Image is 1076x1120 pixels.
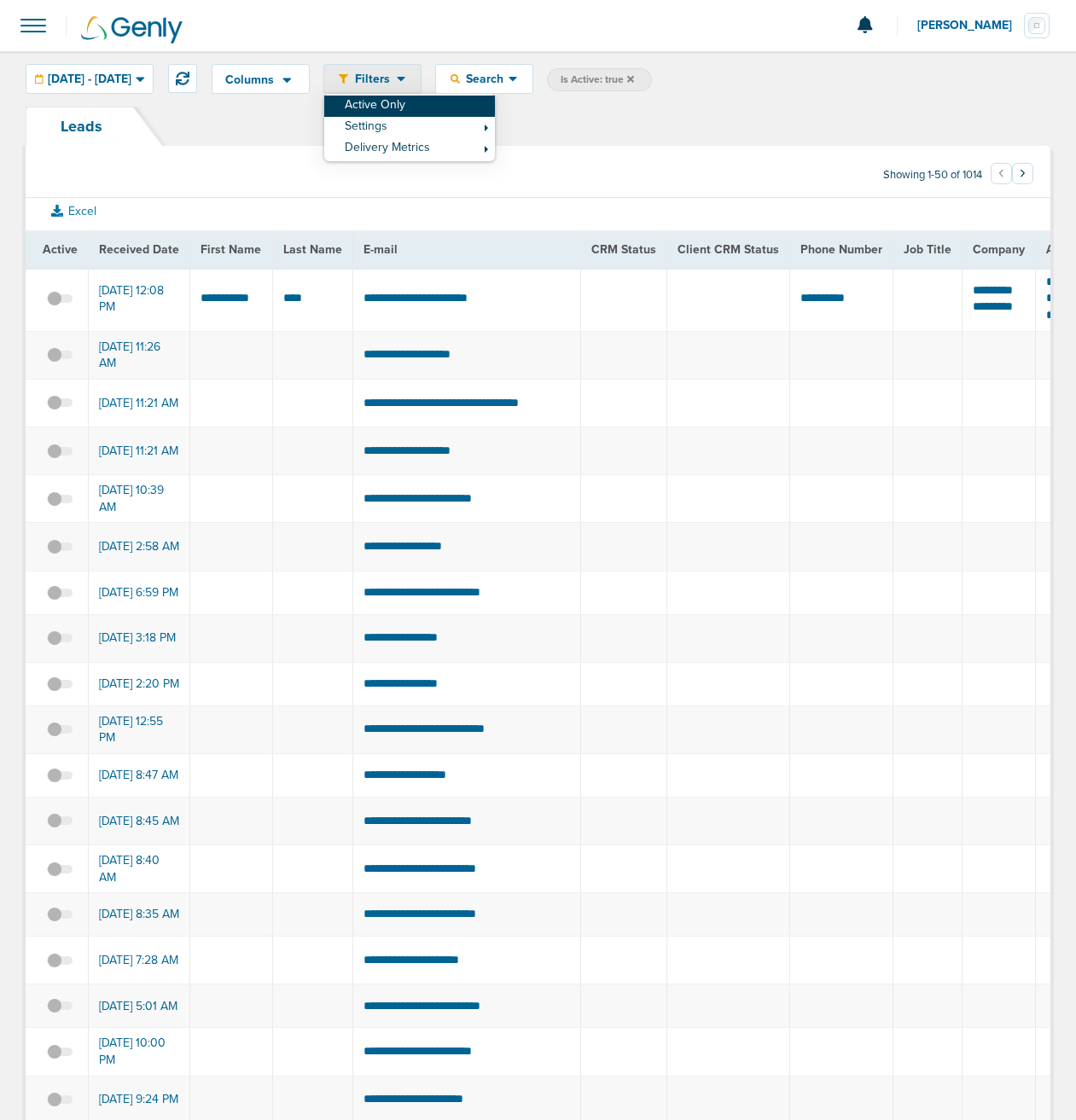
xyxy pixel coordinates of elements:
span: Is Active: true [561,73,634,87]
td: [DATE] 8:40 AM [89,845,190,893]
span: Filters [348,72,397,86]
th: Company [962,232,1035,267]
span: Showing 1-50 of 1014 [883,168,982,183]
a: Active Only [324,96,495,117]
td: [DATE] 8:45 AM [89,797,190,844]
td: [DATE] 10:39 AM [89,475,190,523]
th: Job Title [893,232,962,267]
span: Received Date [99,242,179,257]
span: Active [43,242,78,257]
span: CRM Status [591,242,656,257]
ul: Pagination [991,165,1033,186]
td: [DATE] 5:01 AM [89,984,190,1028]
td: [DATE] 11:26 AM [89,331,190,379]
td: [DATE] 10:00 PM [89,1028,190,1076]
a: Delivery Metrics [324,138,495,160]
td: [DATE] 12:08 PM [89,267,190,331]
td: [DATE] 3:18 PM [89,614,190,662]
td: [DATE] 8:47 AM [89,753,190,797]
td: [DATE] 12:55 PM [89,705,190,753]
span: E-mail [364,242,398,257]
span: Columns [225,74,274,86]
button: Excel [38,200,109,222]
td: [DATE] 2:58 AM [89,523,190,571]
span: Search [460,72,509,86]
th: Client CRM Status [666,232,789,267]
img: Genly [81,16,183,44]
a: Settings [324,117,495,138]
td: [DATE] 2:20 PM [89,662,190,705]
span: Last Name [283,242,342,257]
td: [DATE] 7:28 AM [89,937,190,984]
button: Go to next page [1012,163,1033,184]
td: [DATE] 8:35 AM [89,893,190,937]
a: Leads [26,107,137,146]
span: [PERSON_NAME] [917,20,1024,32]
span: Phone Number [800,242,882,257]
span: First Name [201,242,261,257]
td: [DATE] 11:21 AM [89,427,190,474]
span: [DATE] - [DATE] [48,73,131,85]
td: [DATE] 6:59 PM [89,571,190,614]
td: [DATE] 11:21 AM [89,379,190,427]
